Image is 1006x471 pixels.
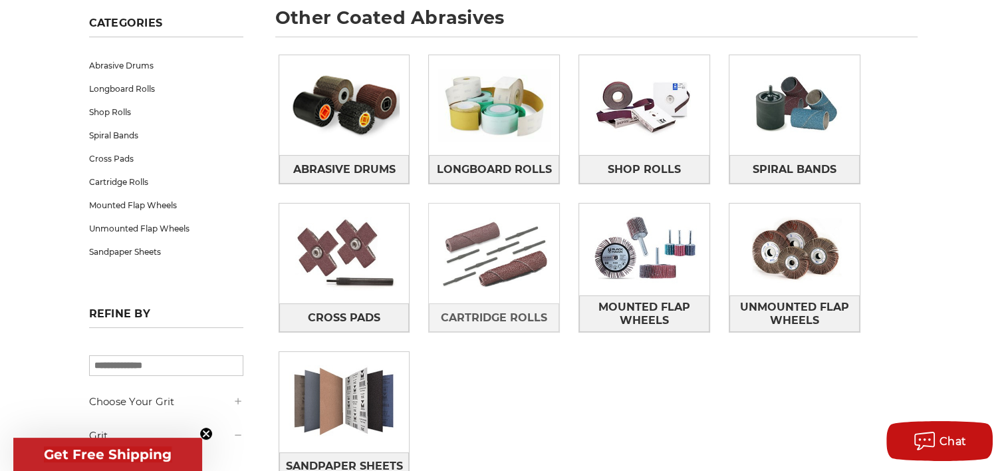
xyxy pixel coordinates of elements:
span: Longboard Rolls [437,158,552,181]
span: Cartridge Rolls [441,307,547,329]
h5: Refine by [89,307,243,328]
a: Abrasive Drums [89,54,243,77]
span: Unmounted Flap Wheels [730,296,859,332]
h5: Choose Your Grit [89,394,243,410]
span: Spiral Bands [753,158,836,181]
span: Abrasive Drums [293,158,395,181]
a: Cross Pads [89,147,243,170]
a: Longboard Rolls [89,77,243,100]
div: Get Free ShippingClose teaser [13,438,202,471]
span: Cross Pads [308,307,380,329]
img: Longboard Rolls [429,59,559,151]
button: Chat [886,421,993,461]
span: Get Free Shipping [44,446,172,462]
h5: Grit [89,428,243,444]
span: Shop Rolls [608,158,681,181]
a: Cartridge Rolls [429,303,559,332]
a: Mounted Flap Wheels [579,295,709,332]
img: Abrasive Drums [279,59,410,151]
img: Shop Rolls [579,59,709,151]
img: Cartridge Rolls [429,208,559,299]
a: Unmounted Flap Wheels [729,295,860,332]
button: Close teaser [199,427,213,440]
a: Spiral Bands [89,124,243,147]
a: Longboard Rolls [429,155,559,184]
a: Unmounted Flap Wheels [89,217,243,240]
span: Chat [940,435,967,448]
a: Mounted Flap Wheels [89,194,243,217]
a: Sandpaper Sheets [89,240,243,263]
img: Spiral Bands [729,59,860,151]
h5: Categories [89,17,243,37]
a: Shop Rolls [579,155,709,184]
h1: other coated abrasives [275,9,918,37]
img: Mounted Flap Wheels [579,204,709,295]
img: Sandpaper Sheets [279,356,410,448]
a: Shop Rolls [89,100,243,124]
a: Abrasive Drums [279,155,410,184]
span: Mounted Flap Wheels [580,296,709,332]
a: Cartridge Rolls [89,170,243,194]
a: Spiral Bands [729,155,860,184]
img: Unmounted Flap Wheels [729,204,860,295]
img: Cross Pads [279,208,410,299]
a: Cross Pads [279,303,410,332]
